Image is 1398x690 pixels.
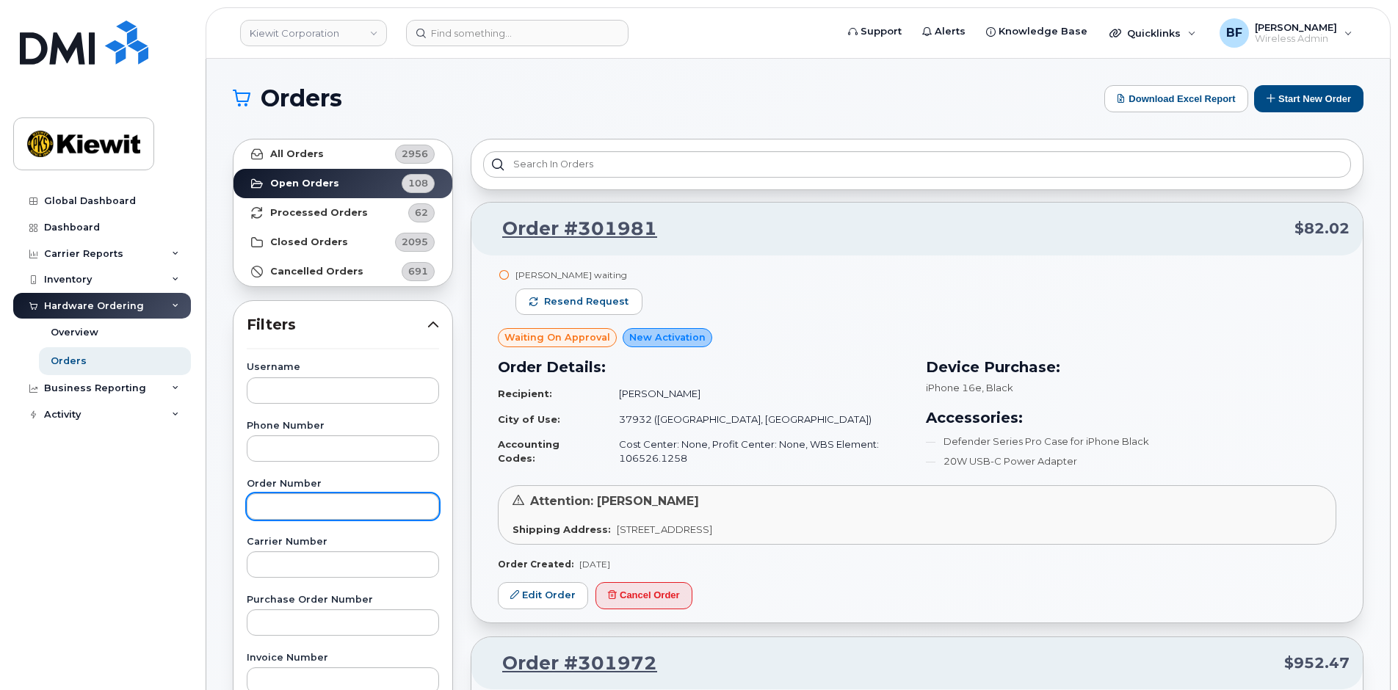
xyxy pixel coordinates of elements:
strong: Recipient: [498,388,552,399]
span: Orders [261,87,342,109]
strong: City of Use: [498,413,560,425]
a: Order #301972 [485,650,657,677]
span: Waiting On Approval [504,330,610,344]
h3: Order Details: [498,356,908,378]
a: Edit Order [498,582,588,609]
span: 62 [415,206,428,219]
label: Phone Number [247,421,439,431]
button: Cancel Order [595,582,692,609]
li: Defender Series Pro Case for iPhone Black [926,435,1336,448]
td: Cost Center: None, Profit Center: None, WBS Element: 106526.1258 [606,432,908,471]
button: Start New Order [1254,85,1363,112]
a: Cancelled Orders691 [233,257,452,286]
span: 691 [408,264,428,278]
a: Order #301981 [485,216,657,242]
span: 2956 [402,147,428,161]
span: , Black [982,382,1013,393]
span: iPhone 16e [926,382,982,393]
strong: Shipping Address: [513,523,611,535]
a: Processed Orders62 [233,198,452,228]
strong: Open Orders [270,178,339,189]
span: [STREET_ADDRESS] [617,523,712,535]
span: 108 [408,176,428,190]
td: [PERSON_NAME] [606,381,908,407]
label: Purchase Order Number [247,595,439,605]
span: $82.02 [1294,218,1350,239]
a: All Orders2956 [233,139,452,169]
iframe: Messenger Launcher [1334,626,1387,679]
td: 37932 ([GEOGRAPHIC_DATA], [GEOGRAPHIC_DATA]) [606,407,908,432]
label: Invoice Number [247,653,439,663]
span: New Activation [629,330,706,344]
input: Search in orders [483,151,1351,178]
div: [PERSON_NAME] waiting [515,269,642,281]
strong: Accounting Codes: [498,438,559,464]
label: Carrier Number [247,537,439,547]
h3: Device Purchase: [926,356,1336,378]
button: Download Excel Report [1104,85,1248,112]
li: 20W USB-C Power Adapter [926,454,1336,468]
strong: Order Created: [498,559,573,570]
span: 2095 [402,235,428,249]
a: Closed Orders2095 [233,228,452,257]
span: $952.47 [1284,653,1350,674]
button: Resend request [515,288,642,315]
label: Order Number [247,479,439,489]
strong: All Orders [270,148,324,160]
strong: Cancelled Orders [270,266,363,277]
span: Filters [247,314,427,335]
span: [DATE] [579,559,610,570]
span: Resend request [544,295,629,308]
label: Username [247,363,439,372]
h3: Accessories: [926,407,1336,429]
strong: Closed Orders [270,236,348,248]
a: Open Orders108 [233,169,452,198]
strong: Processed Orders [270,207,368,219]
span: Attention: [PERSON_NAME] [530,494,699,508]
